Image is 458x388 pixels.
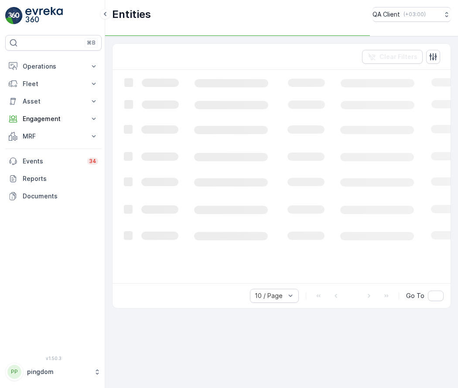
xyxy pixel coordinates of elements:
[89,158,96,165] p: 34
[373,10,400,19] p: QA Client
[25,7,63,24] img: logo_light-DOdMpM7g.png
[5,170,102,187] a: Reports
[23,80,84,88] p: Fleet
[362,50,423,64] button: Clear Filters
[112,7,151,21] p: Entities
[5,363,102,381] button: PPpingdom
[5,7,23,24] img: logo
[5,93,102,110] button: Asset
[23,114,84,123] p: Engagement
[7,365,21,379] div: PP
[5,75,102,93] button: Fleet
[23,192,98,201] p: Documents
[5,110,102,128] button: Engagement
[5,152,102,170] a: Events34
[5,58,102,75] button: Operations
[379,52,417,61] p: Clear Filters
[23,62,84,71] p: Operations
[403,11,426,18] p: ( +03:00 )
[27,367,89,376] p: pingdom
[5,356,102,361] span: v 1.50.3
[23,97,84,106] p: Asset
[87,39,96,46] p: ⌘B
[23,132,84,141] p: MRF
[5,128,102,145] button: MRF
[406,291,424,300] span: Go To
[23,174,98,183] p: Reports
[23,157,82,166] p: Events
[373,7,451,22] button: QA Client(+03:00)
[5,187,102,205] a: Documents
